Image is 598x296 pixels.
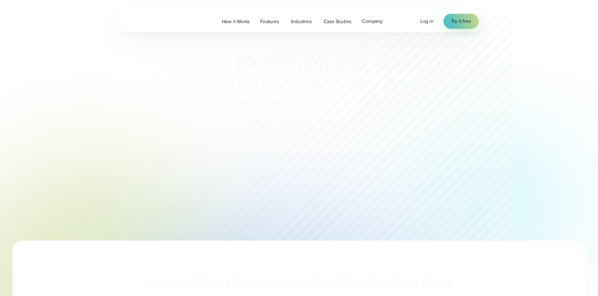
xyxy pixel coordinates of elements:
[318,15,357,28] a: Case Studies
[444,14,479,29] a: Try it free
[420,18,434,25] a: Log in
[451,18,471,25] span: Try it free
[260,18,279,25] span: Features
[217,15,255,28] a: How it Works
[222,18,250,25] span: How it Works
[291,18,312,25] span: Industries
[362,18,383,25] span: Company
[324,18,352,25] span: Case Studies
